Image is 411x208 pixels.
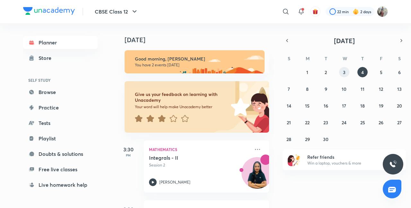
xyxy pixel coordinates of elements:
p: You have 2 events [DATE] [135,62,259,68]
abbr: Friday [380,55,382,61]
button: September 28, 2025 [284,134,294,144]
button: September 4, 2025 [357,67,368,77]
span: [DATE] [334,36,355,45]
img: ttu [389,160,397,168]
abbr: September 30, 2025 [323,136,328,142]
button: September 19, 2025 [376,100,386,111]
abbr: September 10, 2025 [342,86,346,92]
a: Store [23,52,98,64]
button: September 23, 2025 [321,117,331,128]
abbr: Wednesday [343,55,347,61]
button: CBSE Class 12 [91,5,142,18]
abbr: September 11, 2025 [361,86,364,92]
button: September 5, 2025 [376,67,386,77]
abbr: September 25, 2025 [360,119,365,126]
a: Doubts & solutions [23,147,98,160]
p: Session 2 [149,162,250,168]
button: [DATE] [292,36,397,45]
img: Harshi Singh [377,6,388,17]
button: September 10, 2025 [339,84,349,94]
div: Store [39,54,55,62]
abbr: September 13, 2025 [397,86,402,92]
button: September 9, 2025 [321,84,331,94]
abbr: September 27, 2025 [397,119,402,126]
abbr: September 15, 2025 [305,103,310,109]
button: September 7, 2025 [284,84,294,94]
button: September 30, 2025 [321,134,331,144]
button: September 24, 2025 [339,117,349,128]
button: September 27, 2025 [394,117,405,128]
abbr: September 23, 2025 [323,119,328,126]
abbr: September 26, 2025 [379,119,383,126]
a: Browse [23,86,98,99]
p: PM [116,153,141,157]
h5: Integrals - II [149,155,229,161]
abbr: September 22, 2025 [305,119,310,126]
img: avatar [312,9,318,14]
p: Win a laptop, vouchers & more [307,160,386,166]
img: morning [125,50,265,73]
abbr: September 20, 2025 [397,103,402,109]
img: streak [353,8,359,15]
button: September 25, 2025 [357,117,368,128]
button: September 11, 2025 [357,84,368,94]
p: Mathematics [149,146,250,153]
abbr: September 2, 2025 [325,69,327,75]
button: September 8, 2025 [302,84,312,94]
a: Practice [23,101,98,114]
img: Avatar [242,161,273,192]
abbr: September 7, 2025 [288,86,290,92]
a: Company Logo [23,7,75,16]
button: September 3, 2025 [339,67,349,77]
button: September 18, 2025 [357,100,368,111]
button: September 12, 2025 [376,84,386,94]
button: September 1, 2025 [302,67,312,77]
abbr: September 16, 2025 [324,103,328,109]
button: September 16, 2025 [321,100,331,111]
abbr: September 1, 2025 [306,69,308,75]
button: September 6, 2025 [394,67,405,77]
abbr: September 19, 2025 [379,103,383,109]
button: September 21, 2025 [284,117,294,128]
abbr: September 9, 2025 [325,86,327,92]
abbr: September 8, 2025 [306,86,309,92]
h6: Good morning, [PERSON_NAME] [135,56,259,62]
abbr: September 12, 2025 [379,86,383,92]
button: September 29, 2025 [302,134,312,144]
a: Free live classes [23,163,98,176]
abbr: September 4, 2025 [361,69,364,75]
abbr: Thursday [361,55,364,61]
abbr: Tuesday [325,55,327,61]
button: September 26, 2025 [376,117,386,128]
img: referral [288,153,301,166]
button: avatar [310,6,320,17]
img: feedback_image [209,81,269,133]
p: Your word will help make Unacademy better [135,104,229,109]
abbr: September 3, 2025 [343,69,345,75]
abbr: Sunday [288,55,290,61]
abbr: September 29, 2025 [305,136,310,142]
h4: [DATE] [125,36,275,44]
img: Company Logo [23,7,75,15]
p: [PERSON_NAME] [159,179,190,185]
h6: SELF STUDY [23,75,98,86]
abbr: September 5, 2025 [380,69,382,75]
abbr: September 17, 2025 [342,103,346,109]
a: Tests [23,117,98,129]
abbr: September 21, 2025 [287,119,291,126]
button: September 17, 2025 [339,100,349,111]
abbr: September 24, 2025 [342,119,346,126]
button: September 13, 2025 [394,84,405,94]
button: September 22, 2025 [302,117,312,128]
h6: Give us your feedback on learning with Unacademy [135,91,229,103]
h5: 3:30 [116,146,141,153]
button: September 14, 2025 [284,100,294,111]
a: Live homework help [23,178,98,191]
abbr: Monday [306,55,310,61]
button: September 20, 2025 [394,100,405,111]
abbr: Saturday [398,55,401,61]
abbr: September 6, 2025 [398,69,401,75]
abbr: September 18, 2025 [360,103,365,109]
h6: Refer friends [307,154,386,160]
a: Planner [23,36,98,49]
